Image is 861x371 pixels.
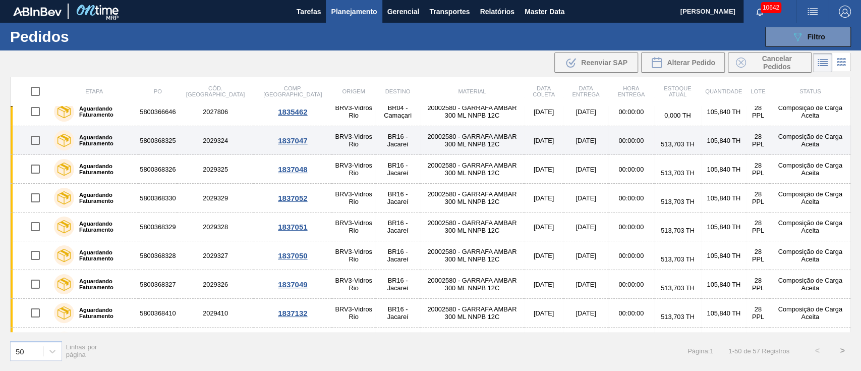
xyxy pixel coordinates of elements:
[458,89,486,95] span: Material
[563,241,608,270] td: [DATE]
[332,184,375,213] td: BRV3-Vidros Rio
[746,299,770,328] td: 28 PPL
[375,270,420,299] td: BR16 - Jacareí
[701,328,746,356] td: 105,840 TH
[177,155,253,184] td: 2029325
[11,184,851,213] a: Aguardando Faturamento58003683302029329BRV3-Vidros RioBR16 - Jacareí20002580 - GARRAFA AMBAR 300 ...
[770,184,850,213] td: Composição de Carga Aceita
[420,270,524,299] td: 20002580 - GARRAFA AMBAR 300 ML NNPB 12C
[770,299,850,328] td: Composição de Carga Aceita
[661,227,695,234] span: 513,703 TH
[154,89,162,95] span: PO
[524,213,563,241] td: [DATE]
[807,6,819,18] img: userActions
[563,299,608,328] td: [DATE]
[608,270,654,299] td: 00:00:00
[255,309,331,317] div: 1837132
[74,307,134,319] label: Aguardando Faturamento
[74,278,134,290] label: Aguardando Faturamento
[138,299,177,328] td: 5800368410
[799,89,821,95] span: Status
[524,270,563,299] td: [DATE]
[263,86,322,98] span: Comp. [GEOGRAPHIC_DATA]
[524,97,563,126] td: [DATE]
[11,299,851,328] a: Aguardando Faturamento58003684102029410BRV3-Vidros RioBR16 - Jacareí20002580 - GARRAFA AMBAR 300 ...
[332,299,375,328] td: BRV3-Vidros Rio
[255,194,331,202] div: 1837052
[524,126,563,155] td: [DATE]
[138,270,177,299] td: 5800368327
[375,97,420,126] td: BR04 - Camaçari
[608,97,654,126] td: 00:00:00
[16,347,24,355] div: 50
[420,241,524,270] td: 20002580 - GARRAFA AMBAR 300 ML NNPB 12C
[770,97,850,126] td: Composição de Carga Aceita
[728,52,812,73] button: Cancelar Pedidos
[420,184,524,213] td: 20002580 - GARRAFA AMBAR 300 ML NNPB 12C
[751,89,765,95] span: Lote
[839,6,851,18] img: Logout
[375,241,420,270] td: BR16 - Jacareí
[770,270,850,299] td: Composição de Carga Aceita
[746,184,770,213] td: 28 PPL
[332,155,375,184] td: BRV3-Vidros Rio
[805,338,830,363] button: <
[581,59,627,67] span: Reenviar SAP
[480,6,514,18] span: Relatórios
[765,27,851,47] button: Filtro
[770,241,850,270] td: Composição de Carga Aceita
[661,313,695,321] span: 513,703 TH
[701,241,746,270] td: 105,840 TH
[524,155,563,184] td: [DATE]
[74,105,134,118] label: Aguardando Faturamento
[85,89,103,95] span: Etapa
[572,86,599,98] span: Data entrega
[533,86,555,98] span: Data coleta
[332,270,375,299] td: BRV3-Vidros Rio
[332,126,375,155] td: BRV3-Vidros Rio
[761,2,781,13] span: 10642
[255,108,331,116] div: 1835462
[375,299,420,328] td: BR16 - Jacareí
[746,328,770,356] td: 28 PPL
[661,198,695,205] span: 513,703 TH
[608,299,654,328] td: 00:00:00
[746,97,770,126] td: 28 PPL
[746,270,770,299] td: 28 PPL
[255,136,331,145] div: 1837047
[563,328,608,356] td: [DATE]
[11,97,851,126] a: Aguardando Faturamento58003666462027806BRV3-Vidros RioBR04 - Camaçari20002580 - GARRAFA AMBAR 300...
[746,126,770,155] td: 28 PPL
[661,169,695,177] span: 513,703 TH
[525,6,564,18] span: Master Data
[375,184,420,213] td: BR16 - Jacareí
[186,86,245,98] span: Cód. [GEOGRAPHIC_DATA]
[429,6,470,18] span: Transportes
[177,97,253,126] td: 2027806
[66,343,97,358] span: Linhas por página
[332,213,375,241] td: BRV3-Vidros Rio
[297,6,321,18] span: Tarefas
[177,328,253,356] td: 2029409
[524,184,563,213] td: [DATE]
[177,299,253,328] td: 2029410
[554,52,638,73] div: Reenviar SAP
[420,155,524,184] td: 20002580 - GARRAFA AMBAR 300 ML NNPB 12C
[832,53,851,72] div: Visão em Cards
[524,299,563,328] td: [DATE]
[701,126,746,155] td: 105,840 TH
[701,270,746,299] td: 105,840 TH
[387,6,420,18] span: Gerencial
[563,126,608,155] td: [DATE]
[746,213,770,241] td: 28 PPL
[255,165,331,174] div: 1837048
[138,184,177,213] td: 5800368330
[661,284,695,292] span: 513,703 TH
[830,338,855,363] button: >
[331,6,377,18] span: Planejamento
[664,112,691,119] span: 0,000 TH
[664,86,692,98] span: Estoque atual
[563,97,608,126] td: [DATE]
[11,155,851,184] a: Aguardando Faturamento58003683262029325BRV3-Vidros RioBR16 - Jacareí20002580 - GARRAFA AMBAR 300 ...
